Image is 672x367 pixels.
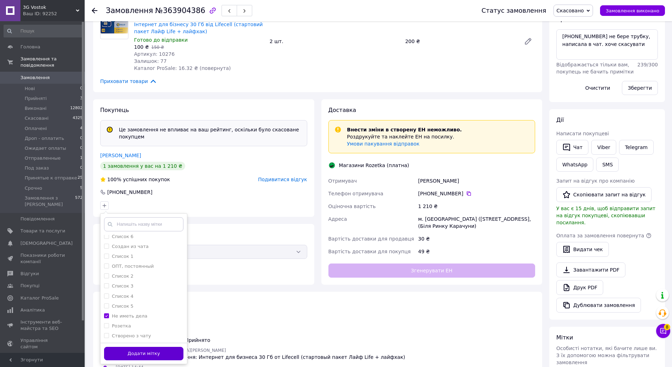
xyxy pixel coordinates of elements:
[155,6,205,15] span: №363904386
[100,162,185,170] div: 1 замовлення у вас на 1 210 ₴
[112,244,149,249] label: Создан из чата
[417,200,537,213] div: 1 210 ₴
[556,140,588,155] button: Чат
[637,62,658,67] span: 239 / 300
[556,242,609,257] button: Видати чек
[107,177,121,182] span: 100%
[20,307,45,313] span: Аналітика
[417,232,537,245] div: 30 ₴
[101,16,128,34] img: Інтернет для бізнесу 30 Гб від Lifecell (стартовий пакет Лайф Life + лайфхак)
[347,141,420,147] a: Умови пакування відправок
[4,25,83,37] input: Пошук
[25,185,42,191] span: Срочно
[70,105,83,112] span: 12802
[112,323,131,328] label: Розетка
[337,162,411,169] div: Магазини Rozetka (платна)
[328,107,356,113] span: Доставка
[112,273,133,279] label: Список 2
[134,51,175,57] span: Артикул: 10276
[116,354,405,361] div: Товар видалено із замовлення: Интернет для бизнеса 30 Гб от Lifecell (стартовый пакет Лайф Life +...
[328,236,414,242] span: Вартість доставки для продавця
[20,283,40,289] span: Покупці
[112,333,151,338] label: Створено з чату
[556,16,584,23] span: Примітки
[20,295,59,301] span: Каталог ProSale
[80,125,83,132] span: 4
[134,37,188,43] span: Готово до відправки
[112,313,147,319] label: Не иметь дела
[556,117,564,123] span: Дії
[80,95,83,102] span: 3
[619,140,654,155] a: Telegram
[20,56,85,69] span: Замовлення та повідомлення
[20,319,65,332] span: Інструменти веб-майстра та SEO
[80,155,83,161] span: 1
[112,303,133,309] label: Список 5
[73,115,83,122] span: 4325
[417,245,537,258] div: 49 ₴
[328,203,376,209] span: Оціночна вартість
[116,126,304,140] div: Це замовлення не впливає на ваш рейтинг, оскільки було скасоване покупцем
[80,165,83,171] span: 0
[521,34,535,48] a: Редагувати
[20,271,39,277] span: Відгуки
[267,36,402,46] div: 2 шт.
[100,107,129,113] span: Покупець
[579,81,616,95] button: Очистити
[556,280,603,295] a: Друк PDF
[556,158,593,172] a: WhatsApp
[556,233,644,238] span: Оплата за замовлення повернута
[20,75,50,81] span: Замовлення
[100,153,141,158] a: [PERSON_NAME]
[80,185,83,191] span: 5
[556,29,658,60] textarea: [PHONE_NUMBER] не бере трубку, написала в чат. хоче скасувати
[25,165,49,171] span: Под заказ
[591,140,616,155] a: Viber
[328,216,347,222] span: Адреса
[104,347,183,361] button: Додати мітку
[557,8,584,13] span: Скасовано
[107,189,153,196] div: [PHONE_NUMBER]
[25,115,49,122] span: Скасовані
[112,234,133,239] label: Список 6
[556,62,634,75] span: Відображається тільки вам, покупець не бачить примітки
[151,45,164,50] span: 150 ₴
[664,324,670,330] span: 8
[556,345,657,365] span: Особисті нотатки, які бачите лише ви. З їх допомогою можна фільтрувати замовлення
[622,81,658,95] button: Зберегти
[106,6,153,15] span: Замовлення
[20,44,40,50] span: Головна
[596,158,619,172] button: SMS
[80,85,83,92] span: 0
[134,65,231,71] span: Каталог ProSale: 16.32 ₴ (повернута)
[258,177,307,182] span: Подивитися відгук
[75,195,83,208] span: 572
[25,95,47,102] span: Прийняті
[556,206,655,225] span: У вас є 15 днів, щоб відправити запит на відгук покупцеві, скопіювавши посилання.
[112,254,133,259] label: Список 1
[25,195,75,208] span: Замовлення з [PERSON_NAME]
[556,178,635,184] span: Запит на відгук про компанію
[100,176,170,183] div: успішних покупок
[20,240,73,247] span: [DEMOGRAPHIC_DATA]
[417,174,537,187] div: [PERSON_NAME]
[328,178,357,184] span: Отримувач
[112,264,154,269] label: ОПТ, постоянный
[25,85,35,92] span: Нові
[656,324,670,338] button: Чат з покупцем8
[402,36,518,46] div: 200 ₴
[20,228,65,234] span: Товари та послуги
[20,337,65,350] span: Управління сайтом
[134,58,167,64] span: Залишок: 77
[556,262,625,277] a: Завантажити PDF
[556,298,641,313] button: Дублювати замовлення
[417,213,537,232] div: м. [GEOGRAPHIC_DATA] ([STREET_ADDRESS], (Біля Ринку Карачуни)
[328,249,411,254] span: Вартість доставки для покупця
[25,125,47,132] span: Оплачені
[25,175,77,181] span: Принятые к отправке
[347,133,462,140] p: Роздрукуйте та наклейте ЕН на посилку.
[600,5,665,16] button: Замовлення виконано
[328,191,383,196] span: Телефон отримувача
[23,11,85,17] div: Ваш ID: 92252
[25,145,66,152] span: Ожидает оплаты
